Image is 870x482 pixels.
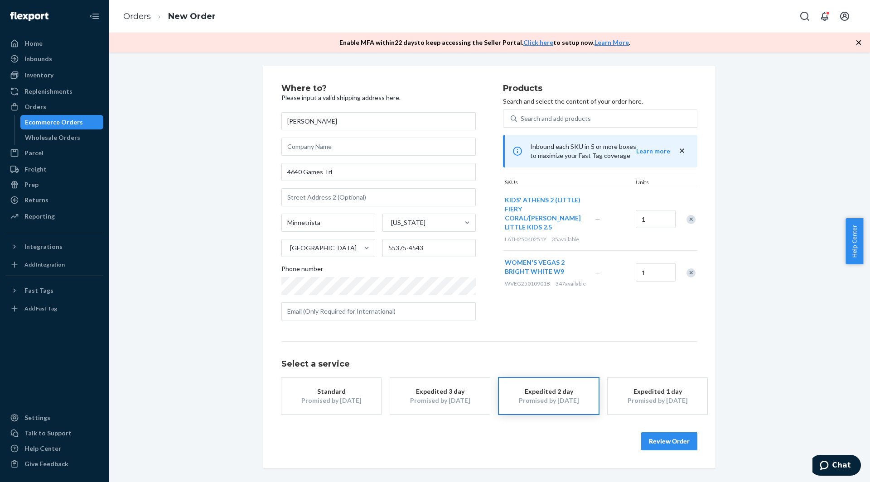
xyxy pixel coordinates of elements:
[281,93,476,102] p: Please input a valid shipping address here.
[594,38,629,46] a: Learn More
[846,218,863,264] button: Help Center
[281,360,697,369] h1: Select a service
[281,138,476,156] input: Company Name
[24,148,43,157] div: Parcel
[295,387,367,396] div: Standard
[24,212,55,221] div: Reporting
[10,12,48,21] img: Flexport logo
[5,162,103,177] a: Freight
[812,455,861,477] iframe: Opens a widget where you can chat to one of our agents
[404,396,476,405] div: Promised by [DATE]
[505,196,581,231] span: KIDS' ATHENS 2 (LITTLE) FIERY CORAL/[PERSON_NAME] LITTLE KIDS 2.5
[503,97,697,106] p: Search and select the content of your order here.
[621,396,694,405] div: Promised by [DATE]
[552,236,579,243] span: 35 available
[123,11,151,21] a: Orders
[339,38,630,47] p: Enable MFA within 22 days to keep accessing the Seller Portal. to setup now. .
[505,236,546,243] span: LATH25040251Y
[505,258,584,276] button: WOMEN'S VEGAS 2 BRIGHT WHITE W9
[24,180,39,189] div: Prep
[24,286,53,295] div: Fast Tags
[5,146,103,160] a: Parcel
[289,243,290,253] input: [GEOGRAPHIC_DATA]
[5,209,103,224] a: Reporting
[503,178,634,188] div: SKUs
[281,378,381,414] button: StandardPromised by [DATE]
[634,178,675,188] div: Units
[281,163,476,181] input: Street Address
[608,378,707,414] button: Expedited 1 dayPromised by [DATE]
[295,396,367,405] div: Promised by [DATE]
[595,269,600,277] span: —
[20,130,104,145] a: Wholesale Orders
[677,146,686,156] button: close
[505,258,565,275] span: WOMEN'S VEGAS 2 BRIGHT WHITE W9
[24,413,50,422] div: Settings
[281,84,476,93] h2: Where to?
[5,426,103,440] button: Talk to Support
[686,268,696,277] div: Remove Item
[796,7,814,25] button: Open Search Box
[505,280,550,287] span: WVEG25010901B
[641,432,697,450] button: Review Order
[512,387,585,396] div: Expedited 2 day
[5,84,103,99] a: Replenishments
[85,7,103,25] button: Close Navigation
[5,100,103,114] a: Orders
[5,410,103,425] a: Settings
[503,135,697,167] div: Inbound each SKU in 5 or more boxes to maximize your Fast Tag coverage
[281,112,476,130] input: First & Last Name
[168,11,216,21] a: New Order
[5,441,103,456] a: Help Center
[24,444,61,453] div: Help Center
[24,165,47,174] div: Freight
[290,243,357,253] div: [GEOGRAPHIC_DATA]
[5,258,103,272] a: Add Integration
[595,215,600,223] span: —
[499,378,599,414] button: Expedited 2 dayPromised by [DATE]
[636,147,670,156] button: Learn more
[816,7,834,25] button: Open notifications
[24,102,46,111] div: Orders
[5,239,103,254] button: Integrations
[116,3,223,30] ol: breadcrumbs
[5,193,103,207] a: Returns
[5,283,103,298] button: Fast Tags
[636,210,676,228] input: Quantity
[521,114,591,123] div: Search and add products
[390,218,391,227] input: [US_STATE]
[281,264,323,277] span: Phone number
[24,71,53,80] div: Inventory
[24,459,68,468] div: Give Feedback
[24,39,43,48] div: Home
[20,115,104,129] a: Ecommerce Orders
[281,302,476,320] input: Email (Only Required for International)
[391,218,425,227] div: [US_STATE]
[24,305,57,312] div: Add Fast Tag
[281,188,476,206] input: Street Address 2 (Optional)
[686,215,696,224] div: Remove Item
[5,36,103,51] a: Home
[24,429,72,438] div: Talk to Support
[281,214,375,232] input: City
[836,7,854,25] button: Open account menu
[636,263,676,282] input: Quantity
[5,301,103,316] a: Add Fast Tag
[5,457,103,471] button: Give Feedback
[25,118,83,127] div: Ecommerce Orders
[505,196,584,232] button: KIDS' ATHENS 2 (LITTLE) FIERY CORAL/[PERSON_NAME] LITTLE KIDS 2.5
[24,196,48,205] div: Returns
[5,68,103,82] a: Inventory
[390,378,490,414] button: Expedited 3 dayPromised by [DATE]
[24,261,65,268] div: Add Integration
[24,242,63,251] div: Integrations
[404,387,476,396] div: Expedited 3 day
[24,87,72,96] div: Replenishments
[503,84,697,93] h2: Products
[5,177,103,192] a: Prep
[24,54,52,63] div: Inbounds
[25,133,80,142] div: Wholesale Orders
[556,280,586,287] span: 347 available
